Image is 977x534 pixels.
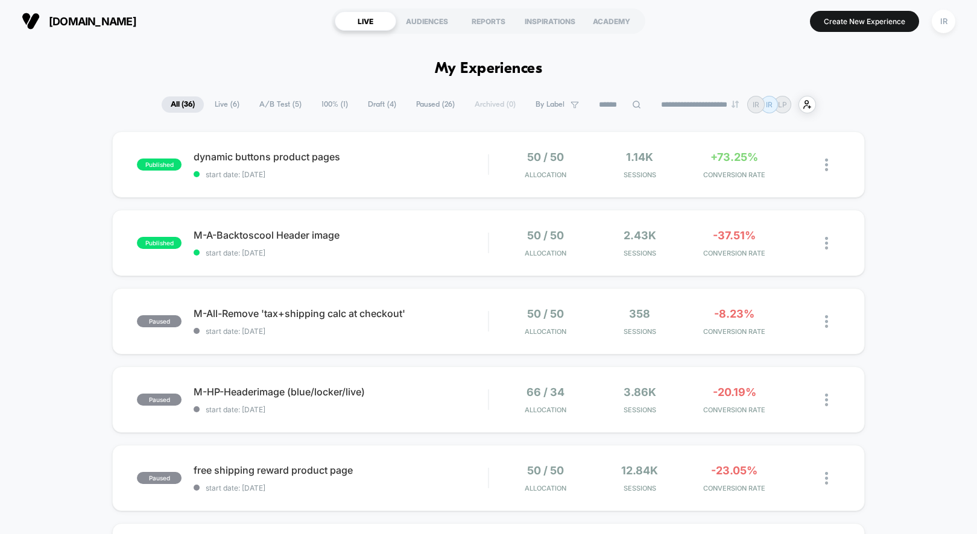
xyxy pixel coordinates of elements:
[312,96,357,113] span: 100% ( 1 )
[194,464,488,476] span: free shipping reward product page
[624,386,656,398] span: 3.86k
[527,307,564,320] span: 50 / 50
[194,248,488,257] span: start date: [DATE]
[162,96,204,113] span: All ( 36 )
[206,96,248,113] span: Live ( 6 )
[713,229,756,242] span: -37.51%
[810,11,919,32] button: Create New Experience
[825,159,828,171] img: close
[519,11,581,31] div: INSPIRATIONS
[137,159,182,171] span: published
[595,327,684,336] span: Sessions
[732,101,739,108] img: end
[690,406,779,414] span: CONVERSION RATE
[359,96,405,113] span: Draft ( 4 )
[194,386,488,398] span: M-HP-Headerimage (blue/locker/live)
[525,327,566,336] span: Allocation
[22,12,40,30] img: Visually logo
[194,170,488,179] span: start date: [DATE]
[778,100,787,109] p: LP
[435,60,543,78] h1: My Experiences
[527,151,564,163] span: 50 / 50
[396,11,458,31] div: AUDIENCES
[621,464,658,477] span: 12.84k
[250,96,311,113] span: A/B Test ( 5 )
[825,394,828,406] img: close
[536,100,564,109] span: By Label
[932,10,955,33] div: IR
[624,229,656,242] span: 2.43k
[458,11,519,31] div: REPORTS
[194,229,488,241] span: M-A-Backtoscool Header image
[595,171,684,179] span: Sessions
[825,472,828,485] img: close
[525,406,566,414] span: Allocation
[407,96,464,113] span: Paused ( 26 )
[711,464,757,477] span: -23.05%
[137,315,182,327] span: paused
[335,11,396,31] div: LIVE
[194,327,488,336] span: start date: [DATE]
[825,237,828,250] img: close
[525,171,566,179] span: Allocation
[525,484,566,492] span: Allocation
[595,249,684,257] span: Sessions
[825,315,828,328] img: close
[629,307,650,320] span: 358
[690,484,779,492] span: CONVERSION RATE
[194,405,488,414] span: start date: [DATE]
[626,151,653,163] span: 1.14k
[18,11,140,31] button: [DOMAIN_NAME]
[137,237,182,249] span: published
[194,307,488,319] span: M-All-Remove 'tax+shipping calc at checkout'
[714,307,754,320] span: -8.23%
[690,249,779,257] span: CONVERSION RATE
[595,406,684,414] span: Sessions
[690,327,779,336] span: CONVERSION RATE
[527,464,564,477] span: 50 / 50
[194,483,488,492] span: start date: [DATE]
[581,11,642,31] div: ACADEMY
[713,386,756,398] span: -20.19%
[710,151,758,163] span: +73.25%
[690,171,779,179] span: CONVERSION RATE
[766,100,773,109] p: IR
[527,229,564,242] span: 50 / 50
[753,100,759,109] p: IR
[137,394,182,406] span: paused
[137,472,182,484] span: paused
[49,15,136,28] span: [DOMAIN_NAME]
[194,151,488,163] span: dynamic buttons product pages
[526,386,564,398] span: 66 / 34
[928,9,959,34] button: IR
[525,249,566,257] span: Allocation
[595,484,684,492] span: Sessions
